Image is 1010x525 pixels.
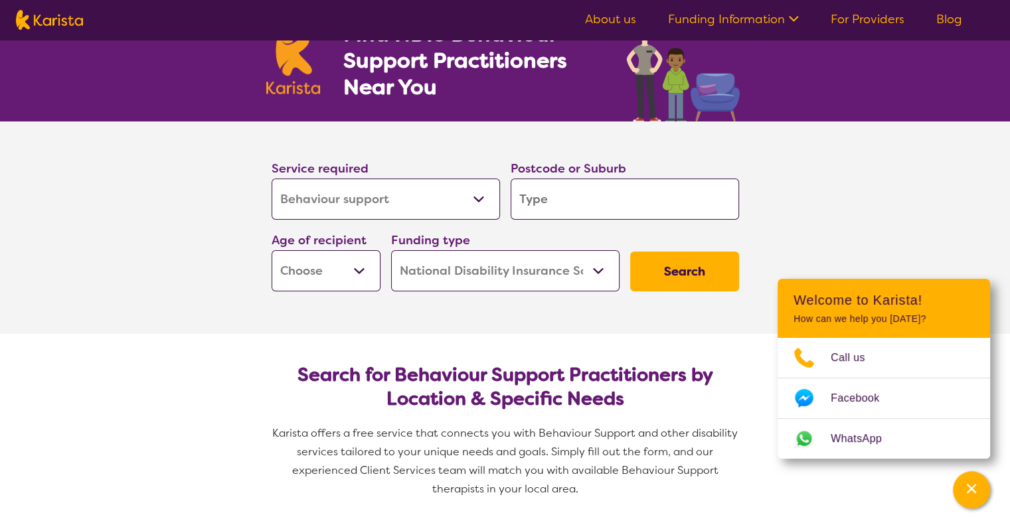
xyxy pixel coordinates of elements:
[16,10,83,30] img: Karista logo
[831,429,898,449] span: WhatsApp
[778,338,990,459] ul: Choose channel
[272,232,367,248] label: Age of recipient
[511,179,739,220] input: Type
[794,313,974,325] p: How can we help you [DATE]?
[391,232,470,248] label: Funding type
[282,363,728,411] h2: Search for Behaviour Support Practitioners by Location & Specific Needs
[831,11,904,27] a: For Providers
[266,23,321,94] img: Karista logo
[623,5,744,121] img: behaviour-support
[668,11,799,27] a: Funding Information
[778,419,990,459] a: Web link opens in a new tab.
[936,11,962,27] a: Blog
[343,21,600,100] h1: Find NDIS Behaviour Support Practitioners Near You
[630,252,739,291] button: Search
[266,424,744,498] p: Karista offers a free service that connects you with Behaviour Support and other disability servi...
[831,388,895,408] span: Facebook
[272,161,369,177] label: Service required
[794,292,974,308] h2: Welcome to Karista!
[831,348,881,368] span: Call us
[778,279,990,459] div: Channel Menu
[953,471,990,508] button: Channel Menu
[511,161,626,177] label: Postcode or Suburb
[585,11,636,27] a: About us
